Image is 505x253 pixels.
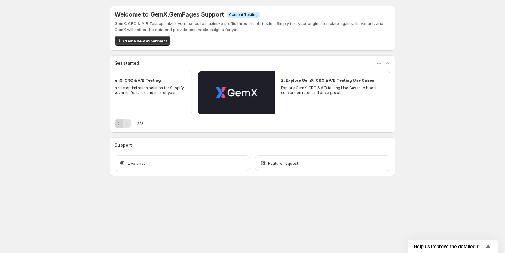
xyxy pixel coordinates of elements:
button: Play video [198,71,275,114]
span: Feature request [268,160,298,166]
nav: Pagination [115,119,131,128]
h2: 1. Get to Know GemX: CRO & A/B Testing [82,77,161,83]
button: Create new experiment [115,36,170,46]
h3: Support [115,142,132,148]
h3: Get started [115,60,139,66]
span: Live chat [128,160,145,166]
h2: 2. Explore GemX: CRO & A/B Testing Use Cases [281,77,374,83]
span: 2 / 2 [137,120,143,126]
span: Content Testing [229,12,258,17]
span: Create new experiment [123,38,167,44]
button: Show survey - Help us improve the detailed report for A/B campaigns [414,243,492,250]
p: Explore GemX: CRO & A/B testing Use Cases to boost conversion rates and drive growth. [281,86,384,95]
p: GemX: CRO & A/B Test optimizes your pages to maximize profits through split testing. Simply test ... [115,20,390,33]
span: Help us improve the detailed report for A/B campaigns [414,244,485,249]
button: Previous [115,119,123,128]
span: , GemPages Support [167,11,224,18]
h5: Welcome to GemX [115,11,224,18]
p: GemX - conversion rate optimization solution for Shopify store owners. Discover its features and ... [82,86,186,100]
